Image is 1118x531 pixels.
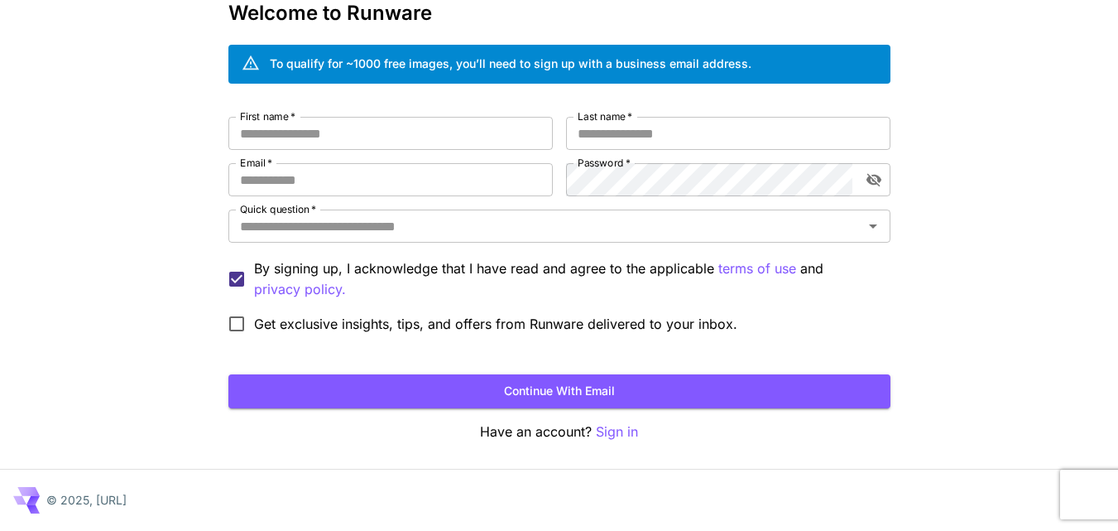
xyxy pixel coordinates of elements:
p: privacy policy. [254,279,346,300]
label: Email [240,156,272,170]
button: Continue with email [228,374,890,408]
button: By signing up, I acknowledge that I have read and agree to the applicable and privacy policy. [718,258,796,279]
button: Sign in [596,422,638,442]
label: Password [578,156,631,170]
div: To qualify for ~1000 free images, you’ll need to sign up with a business email address. [270,55,751,72]
label: Quick question [240,202,316,216]
label: Last name [578,109,632,123]
p: Have an account? [228,422,890,442]
p: terms of use [718,258,796,279]
span: Get exclusive insights, tips, and offers from Runware delivered to your inbox. [254,314,737,334]
p: © 2025, [URL] [46,491,127,509]
p: By signing up, I acknowledge that I have read and agree to the applicable and [254,258,877,300]
button: Open [861,215,885,238]
button: By signing up, I acknowledge that I have read and agree to the applicable terms of use and [254,279,346,300]
h3: Welcome to Runware [228,2,890,25]
label: First name [240,109,295,123]
button: toggle password visibility [859,165,889,195]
